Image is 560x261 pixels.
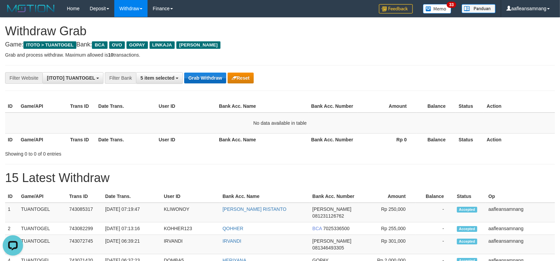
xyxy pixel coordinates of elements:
[18,133,67,146] th: Game/API
[47,75,95,81] span: [ITOTO] TUANTOGEL
[42,72,103,84] button: [ITOTO] TUANTOGEL
[359,235,416,254] td: Rp 301,000
[108,52,113,58] strong: 10
[462,4,496,13] img: panduan.png
[417,100,456,113] th: Balance
[150,41,175,49] span: LINKAJA
[161,203,220,222] td: KLIWONOY
[456,133,484,146] th: Status
[5,52,555,58] p: Grab and process withdraw. Maximum allowed is transactions.
[312,245,344,250] span: Copy 081346493305 to clipboard
[486,222,555,235] td: aafleansamnang
[5,171,555,185] h1: 15 Latest Withdraw
[96,133,156,146] th: Date Trans.
[223,238,242,244] a: IRVANDI
[161,222,220,235] td: KOHHER123
[5,148,228,157] div: Showing 0 to 0 of 0 entries
[18,222,66,235] td: TUANTOGEL
[486,190,555,203] th: Op
[486,235,555,254] td: aafleansamnang
[447,2,456,8] span: 33
[310,190,359,203] th: Bank Acc. Number
[223,206,287,212] a: [PERSON_NAME] RISTANTO
[416,235,454,254] td: -
[358,133,417,146] th: Rp 0
[161,190,220,203] th: User ID
[228,73,254,83] button: Reset
[109,41,125,49] span: OVO
[312,213,344,219] span: Copy 081231126762 to clipboard
[5,133,18,146] th: ID
[136,72,183,84] button: 5 item selected
[5,113,555,134] td: No data available in table
[156,100,216,113] th: User ID
[5,72,42,84] div: Filter Website
[102,222,161,235] td: [DATE] 07:13:16
[92,41,107,49] span: BCA
[156,133,216,146] th: User ID
[220,190,310,203] th: Bank Acc. Name
[184,73,226,83] button: Grab Withdraw
[66,190,102,203] th: Trans ID
[359,222,416,235] td: Rp 255,000
[18,203,66,222] td: TUANTOGEL
[5,24,555,38] h1: Withdraw Grab
[416,222,454,235] td: -
[416,190,454,203] th: Balance
[18,190,66,203] th: Game/API
[176,41,220,49] span: [PERSON_NAME]
[102,235,161,254] td: [DATE] 06:39:21
[308,100,358,113] th: Bank Acc. Number
[105,72,136,84] div: Filter Bank
[423,4,451,14] img: Button%20Memo.svg
[454,190,486,203] th: Status
[5,3,57,14] img: MOTION_logo.png
[216,133,309,146] th: Bank Acc. Name
[379,4,413,14] img: Feedback.jpg
[308,133,358,146] th: Bank Acc. Number
[67,133,96,146] th: Trans ID
[3,3,23,23] button: Open LiveChat chat widget
[456,100,484,113] th: Status
[457,239,477,244] span: Accepted
[96,100,156,113] th: Date Trans.
[66,222,102,235] td: 743082299
[140,75,174,81] span: 5 item selected
[358,100,417,113] th: Amount
[312,226,322,231] span: BCA
[416,203,454,222] td: -
[216,100,309,113] th: Bank Acc. Name
[457,226,477,232] span: Accepted
[486,203,555,222] td: aafleansamnang
[5,41,555,48] h4: Game: Bank:
[5,190,18,203] th: ID
[102,190,161,203] th: Date Trans.
[102,203,161,222] td: [DATE] 07:19:47
[312,238,351,244] span: [PERSON_NAME]
[359,203,416,222] td: Rp 250,000
[161,235,220,254] td: IRVANDI
[323,226,350,231] span: Copy 7025336500 to clipboard
[484,133,555,146] th: Action
[127,41,148,49] span: GOPAY
[5,100,18,113] th: ID
[23,41,76,49] span: ITOTO > TUANTOGEL
[457,207,477,213] span: Accepted
[18,235,66,254] td: TUANTOGEL
[66,235,102,254] td: 743072745
[66,203,102,222] td: 743085317
[18,100,67,113] th: Game/API
[5,222,18,235] td: 2
[67,100,96,113] th: Trans ID
[417,133,456,146] th: Balance
[312,206,351,212] span: [PERSON_NAME]
[223,226,243,231] a: QOHHER
[5,203,18,222] td: 1
[484,100,555,113] th: Action
[359,190,416,203] th: Amount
